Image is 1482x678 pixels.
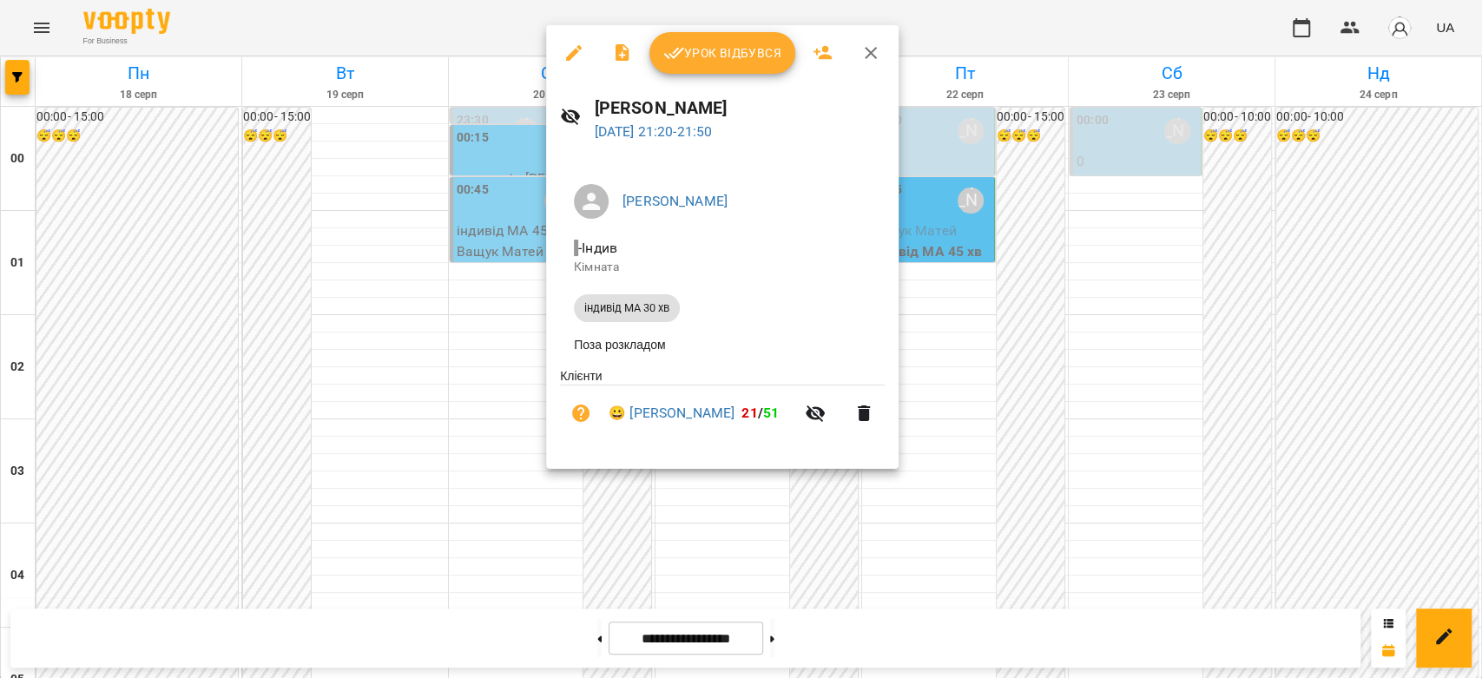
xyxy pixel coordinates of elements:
[560,329,885,360] li: Поза розкладом
[649,32,795,74] button: Урок відбувся
[622,193,728,209] a: [PERSON_NAME]
[560,392,602,434] button: Візит ще не сплачено. Додати оплату?
[663,43,781,63] span: Урок відбувся
[741,405,779,421] b: /
[560,367,885,448] ul: Клієнти
[595,123,713,140] a: [DATE] 21:20-21:50
[574,259,871,276] p: Кімната
[595,95,885,122] h6: [PERSON_NAME]
[741,405,757,421] span: 21
[574,240,621,256] span: - Індив
[574,300,680,316] span: індивід МА 30 хв
[763,405,779,421] span: 51
[609,403,734,424] a: 😀 [PERSON_NAME]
